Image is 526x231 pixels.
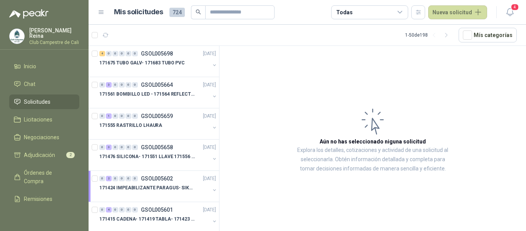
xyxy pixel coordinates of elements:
[24,80,35,88] span: Chat
[24,98,50,106] span: Solicitudes
[119,207,125,212] div: 0
[126,113,131,119] div: 0
[99,122,162,129] p: 171555 RASTRILLO LHAURA
[24,62,36,71] span: Inicio
[99,59,185,67] p: 171675 TUBO GALV- 171683 TUBO PVC
[119,82,125,88] div: 0
[126,207,131,212] div: 0
[428,5,487,19] button: Nueva solicitud
[141,176,173,181] p: GSOL005602
[203,113,216,120] p: [DATE]
[132,82,138,88] div: 0
[24,195,52,203] span: Remisiones
[141,207,173,212] p: GSOL005601
[126,145,131,150] div: 0
[9,130,79,145] a: Negociaciones
[112,207,118,212] div: 0
[114,7,163,18] h1: Mis solicitudes
[169,8,185,17] span: 724
[196,9,201,15] span: search
[126,176,131,181] div: 0
[9,94,79,109] a: Solicitudes
[99,174,218,199] a: 0 2 0 0 0 0 GSOL005602[DATE] 171424 IMPEABILIZANTE PARAGUS- SIKALASTIC
[9,209,79,224] a: Configuración
[141,113,173,119] p: GSOL005659
[99,51,105,56] div: 4
[106,113,112,119] div: 1
[99,145,105,150] div: 0
[99,49,218,74] a: 4 0 0 0 0 0 GSOL005698[DATE] 171675 TUBO GALV- 171683 TUBO PVC
[106,145,112,150] div: 3
[203,206,216,214] p: [DATE]
[132,51,138,56] div: 0
[9,59,79,74] a: Inicio
[119,176,125,181] div: 0
[99,91,195,98] p: 171561 BOMBILLO LED - 171564 REFLECTOR 50W
[503,5,517,19] button: 4
[141,82,173,88] p: GSOL005664
[99,176,105,181] div: 0
[126,82,131,88] div: 0
[106,82,112,88] div: 3
[99,80,218,105] a: 0 3 0 0 0 0 GSOL005664[DATE] 171561 BOMBILLO LED - 171564 REFLECTOR 50W
[119,51,125,56] div: 0
[24,169,72,185] span: Órdenes de Compra
[24,133,59,142] span: Negociaciones
[141,51,173,56] p: GSOL005698
[9,9,49,19] img: Logo peakr
[29,40,79,45] p: Club Campestre de Cali
[24,151,55,159] span: Adjudicación
[132,207,138,212] div: 0
[459,28,517,42] button: Mís categorías
[119,145,125,150] div: 0
[99,153,195,160] p: 171476 SILICONA- 171551 LLAVE 171556 CHAZO
[126,51,131,56] div: 0
[320,137,426,146] h3: Aún no has seleccionado niguna solicitud
[119,113,125,119] div: 0
[203,175,216,182] p: [DATE]
[9,148,79,162] a: Adjudicación2
[66,152,75,158] span: 2
[9,77,79,91] a: Chat
[99,216,195,223] p: 171415 CADENA- 171419 TABLA- 171423 VARILLA
[106,51,112,56] div: 0
[10,29,24,44] img: Company Logo
[203,81,216,89] p: [DATE]
[99,205,218,230] a: 0 4 0 0 0 0 GSOL005601[DATE] 171415 CADENA- 171419 TABLA- 171423 VARILLA
[132,145,138,150] div: 0
[203,50,216,57] p: [DATE]
[297,146,449,174] p: Explora los detalles, cotizaciones y actividad de una solicitud al seleccionarla. Obtén informaci...
[9,165,79,189] a: Órdenes de Compra
[99,143,218,167] a: 0 3 0 0 0 0 GSOL005658[DATE] 171476 SILICONA- 171551 LLAVE 171556 CHAZO
[24,115,52,124] span: Licitaciones
[336,8,352,17] div: Todas
[106,176,112,181] div: 2
[106,207,112,212] div: 4
[405,29,452,41] div: 1 - 50 de 198
[29,28,79,39] p: [PERSON_NAME] Reina
[99,113,105,119] div: 0
[99,111,218,136] a: 0 1 0 0 0 0 GSOL005659[DATE] 171555 RASTRILLO LHAURA
[112,113,118,119] div: 0
[112,176,118,181] div: 0
[99,184,195,192] p: 171424 IMPEABILIZANTE PARAGUS- SIKALASTIC
[112,51,118,56] div: 0
[511,3,519,11] span: 4
[112,145,118,150] div: 0
[132,113,138,119] div: 0
[141,145,173,150] p: GSOL005658
[9,192,79,206] a: Remisiones
[203,144,216,151] p: [DATE]
[112,82,118,88] div: 0
[99,82,105,88] div: 0
[132,176,138,181] div: 0
[99,207,105,212] div: 0
[9,112,79,127] a: Licitaciones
